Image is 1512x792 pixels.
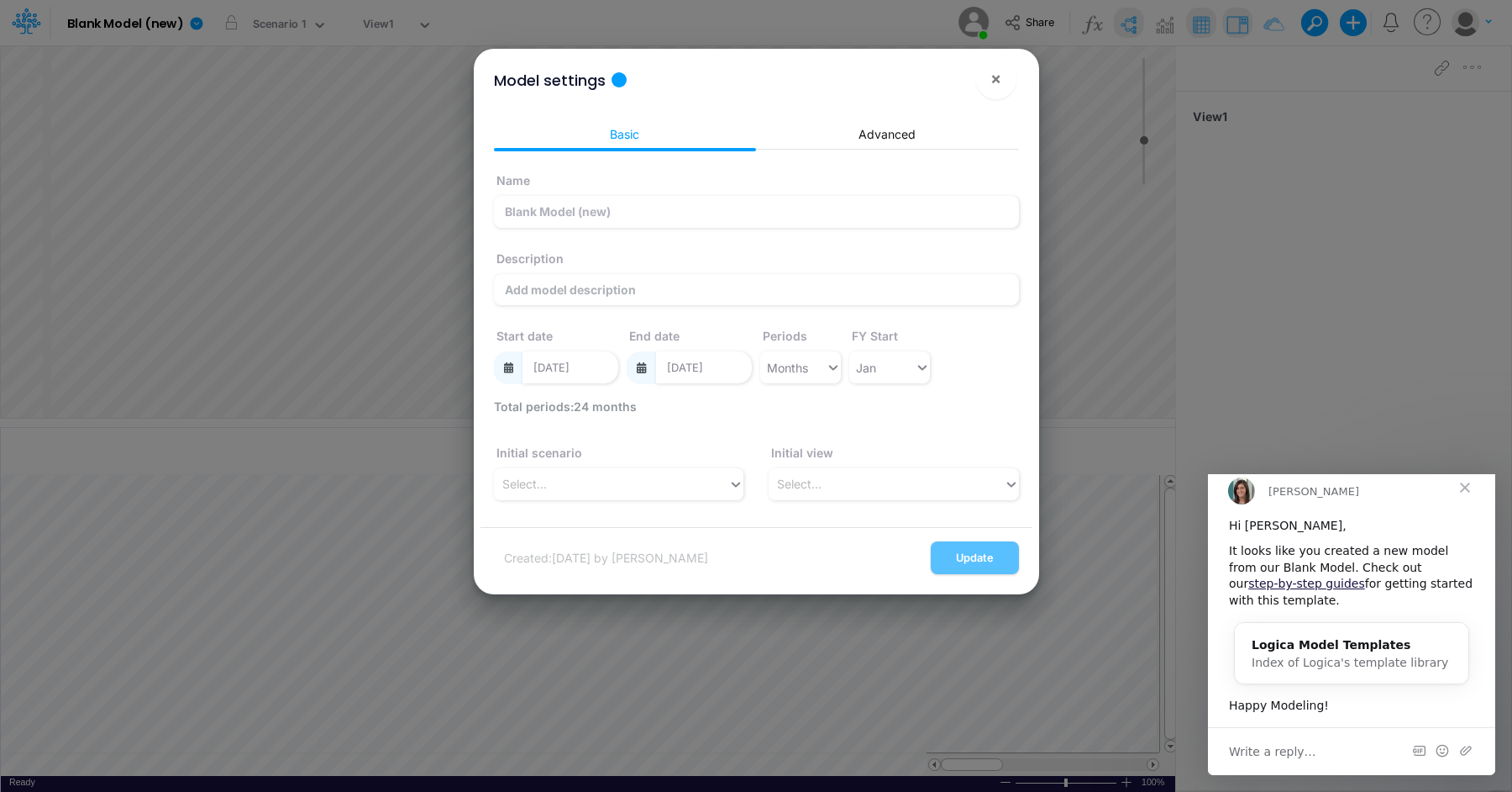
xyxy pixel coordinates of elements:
label: Name [494,172,530,189]
div: Hi [PERSON_NAME], [21,44,266,61]
input: Add model name [494,196,1019,228]
span: Write a reply… [21,267,108,288]
label: FY Start [849,327,898,345]
div: Model settings [494,69,606,92]
div: Select... [502,475,547,493]
iframe: Intercom live chat message [1208,474,1495,775]
button: Close [976,59,1016,99]
a: Advanced [756,119,1019,150]
label: Initial view [769,444,833,462]
div: Logica Model TemplatesIndex of Logica's template library [27,149,260,211]
div: Jan [856,359,876,377]
div: Logica Model Templates [44,162,244,180]
input: Add model description [494,274,1019,306]
span: Total periods: 24 months [494,399,637,414]
span: Index of Logica's template library [44,182,240,195]
label: Description [494,250,564,267]
label: Initial scenario [494,444,582,462]
a: step-by-step guides [40,103,157,116]
div: Months [767,359,808,377]
span: × [990,68,1001,88]
label: Start date [494,327,553,345]
div: Select... [777,475,822,493]
label: Periods [760,327,807,345]
div: Tooltip anchor [612,72,627,87]
a: Basic [494,119,757,150]
div: It looks like you created a new model from our Blank Model. Check out our for getting started wit... [21,69,266,135]
span: Created: [DATE] by [PERSON_NAME] [499,546,713,570]
label: End date [627,327,680,345]
div: Happy Modeling! [21,224,266,240]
